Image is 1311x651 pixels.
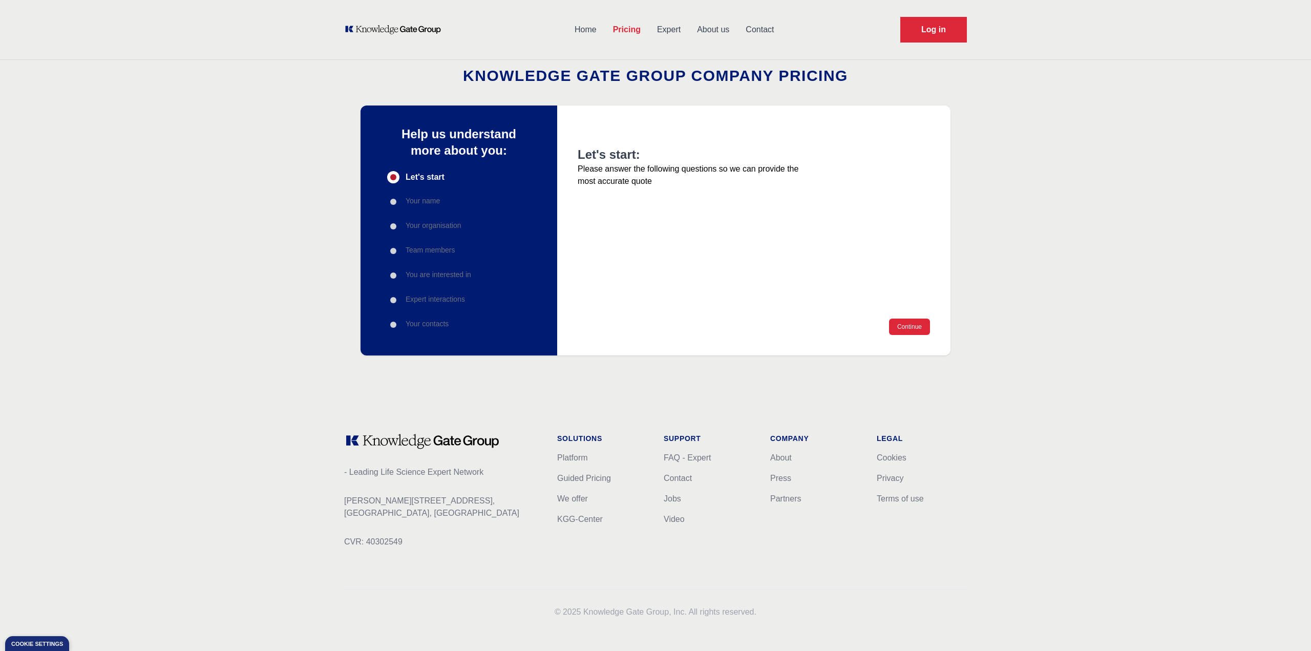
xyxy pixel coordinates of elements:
p: You are interested in [406,269,471,280]
a: Press [770,474,791,482]
p: Help us understand more about you: [387,126,531,159]
h1: Company [770,433,860,444]
a: Guided Pricing [557,474,611,482]
a: We offer [557,494,588,503]
a: Home [566,16,605,43]
a: Platform [557,453,588,462]
span: © [555,607,561,616]
a: Partners [770,494,801,503]
p: CVR: 40302549 [344,536,541,548]
p: 2025 Knowledge Gate Group, Inc. All rights reserved. [344,606,967,618]
a: Cookies [877,453,906,462]
div: Progress [387,171,531,331]
a: Jobs [664,494,681,503]
h1: Legal [877,433,967,444]
p: Expert interactions [406,294,465,304]
p: Team members [406,245,455,255]
a: About us [689,16,737,43]
p: - Leading Life Science Expert Network [344,466,541,478]
p: [PERSON_NAME][STREET_ADDRESS], [GEOGRAPHIC_DATA], [GEOGRAPHIC_DATA] [344,495,541,519]
p: Your contacts [406,319,449,329]
h1: Solutions [557,433,647,444]
a: Terms of use [877,494,924,503]
a: Contact [664,474,692,482]
div: Cookie settings [11,641,63,647]
p: Your name [406,196,440,206]
a: Privacy [877,474,903,482]
p: Your organisation [406,220,461,230]
iframe: Chat Widget [1260,602,1311,651]
p: Please answer the following questions so we can provide the most accurate quote [578,163,807,187]
div: Chat-Widget [1260,602,1311,651]
h2: Let's start: [578,146,807,163]
a: FAQ - Expert [664,453,711,462]
a: About [770,453,792,462]
a: Request Demo [900,17,967,43]
a: Video [664,515,685,523]
a: KGG-Center [557,515,603,523]
a: KOL Knowledge Platform: Talk to Key External Experts (KEE) [344,25,448,35]
h1: Support [664,433,754,444]
a: Contact [737,16,782,43]
a: Expert [649,16,689,43]
span: Let's start [406,171,445,183]
button: Continue [889,319,930,335]
a: Pricing [605,16,649,43]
